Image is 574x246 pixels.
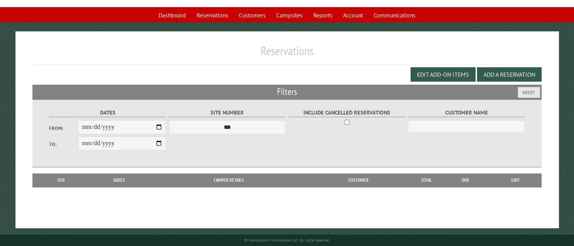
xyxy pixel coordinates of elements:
th: Edit [490,173,542,187]
h1: Reservations [32,43,542,64]
th: Total [411,173,442,187]
button: Edit Add-on Items [411,67,476,82]
a: Reports [309,8,337,22]
label: From: [49,125,78,132]
label: Site Number [169,108,286,117]
a: Communications [369,8,420,22]
small: © Campground Commander LLC. All rights reserved. [245,238,330,243]
th: Dates [86,173,152,187]
button: Reset [518,87,540,98]
a: Customers [234,8,270,22]
h2: Filters [32,85,542,99]
th: Customer [305,173,411,187]
th: Due [442,173,490,187]
a: Account [339,8,368,22]
th: Camper Details [152,173,305,187]
label: Dates [49,108,166,117]
label: Include Cancelled Reservations [288,108,406,117]
button: Add a Reservation [477,67,542,82]
a: Dashboard [154,8,191,22]
a: Reservations [192,8,233,22]
th: Site [36,173,86,187]
label: To: [49,141,78,148]
a: Campsites [272,8,307,22]
label: Customer Name [408,108,525,117]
